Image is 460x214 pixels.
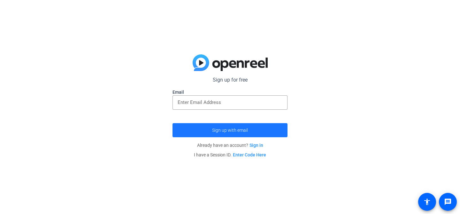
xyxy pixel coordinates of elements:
label: Email [172,89,287,95]
a: Sign in [249,143,263,148]
span: Already have an account? [197,143,263,148]
mat-icon: message [444,198,452,206]
mat-icon: accessibility [423,198,431,206]
p: Sign up for free [172,76,287,84]
a: Enter Code Here [233,152,266,157]
button: Sign up with email [172,123,287,137]
input: Enter Email Address [178,99,282,106]
span: I have a Session ID. [194,152,266,157]
img: blue-gradient.svg [193,54,268,71]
